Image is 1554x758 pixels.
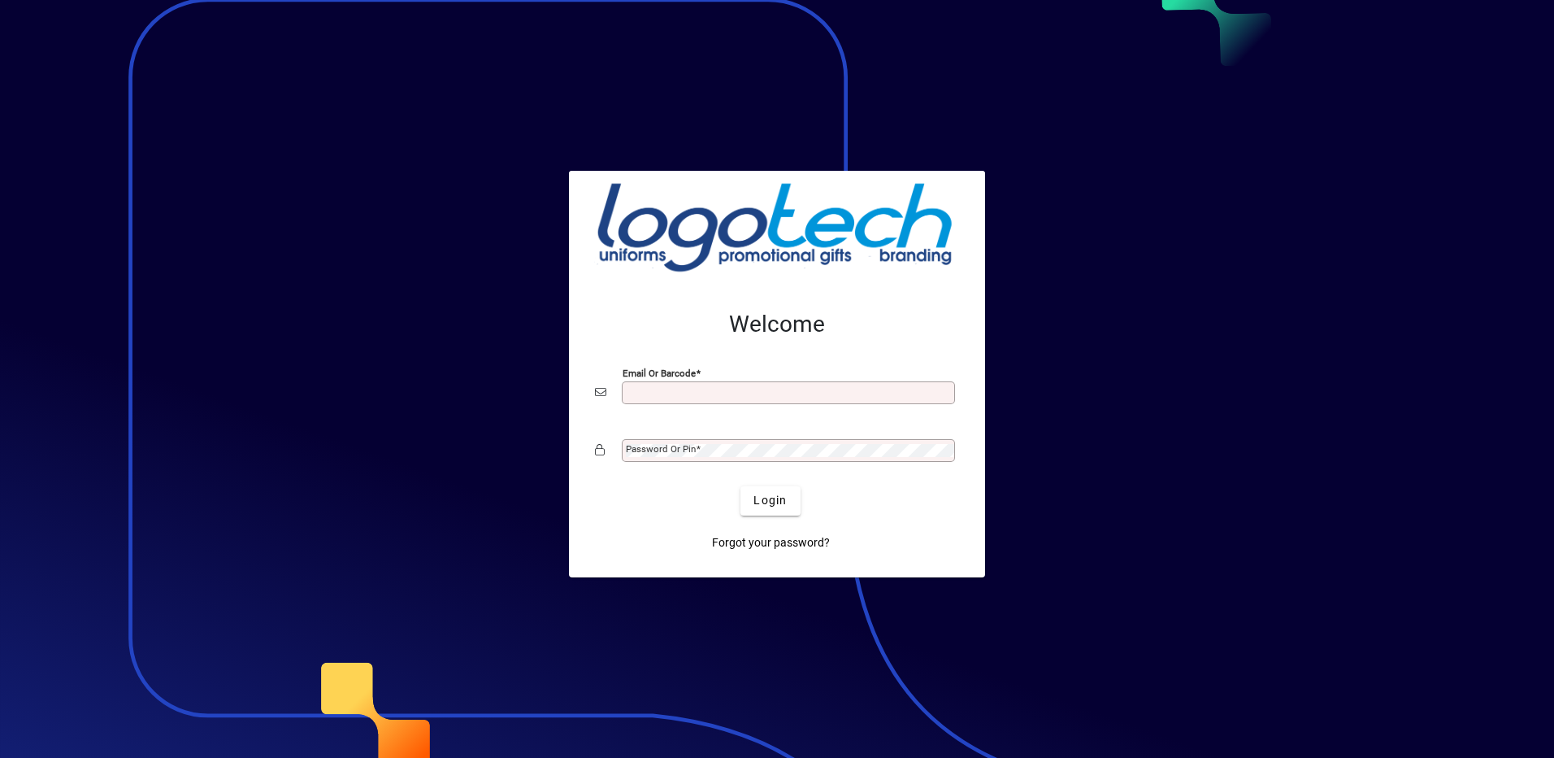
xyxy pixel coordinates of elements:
[712,534,830,551] span: Forgot your password?
[595,311,959,338] h2: Welcome
[626,443,696,455] mat-label: Password or Pin
[705,529,836,558] a: Forgot your password?
[740,486,800,516] button: Login
[623,367,696,378] mat-label: Email or Barcode
[753,492,787,509] span: Login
